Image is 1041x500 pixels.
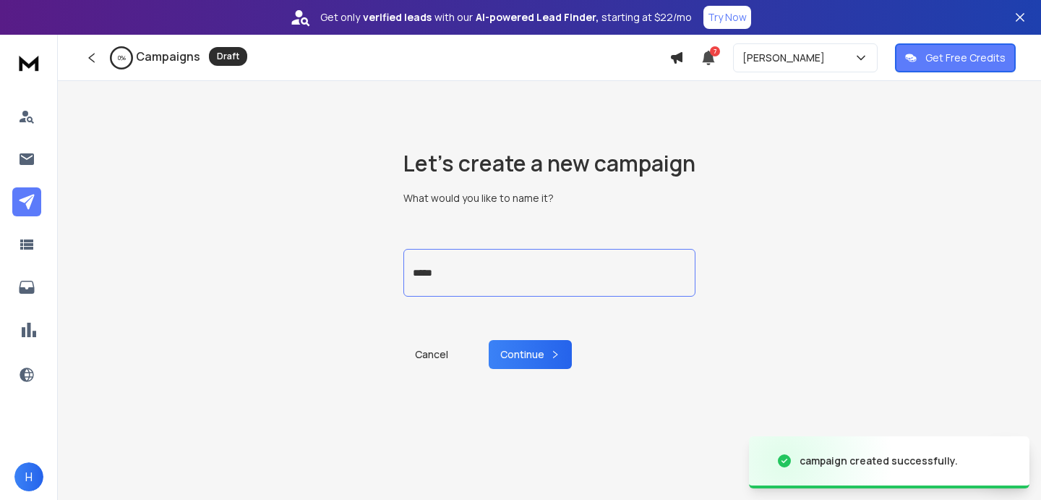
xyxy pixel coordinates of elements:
button: Try Now [703,6,751,29]
div: Draft [209,47,247,66]
p: Get Free Credits [925,51,1006,65]
a: Cancel [403,340,460,369]
button: H [14,462,43,491]
p: 0 % [118,54,126,62]
p: Get only with our starting at $22/mo [320,10,692,25]
p: [PERSON_NAME] [742,51,831,65]
img: logo [14,49,43,76]
h1: Campaigns [136,48,200,65]
strong: verified leads [363,10,432,25]
button: Get Free Credits [895,43,1016,72]
p: What would you like to name it? [403,191,695,205]
p: Try Now [708,10,747,25]
strong: AI-powered Lead Finder, [476,10,599,25]
span: 7 [710,46,720,56]
button: Continue [489,340,572,369]
h1: Let’s create a new campaign [403,151,695,177]
div: campaign created successfully. [800,454,958,468]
